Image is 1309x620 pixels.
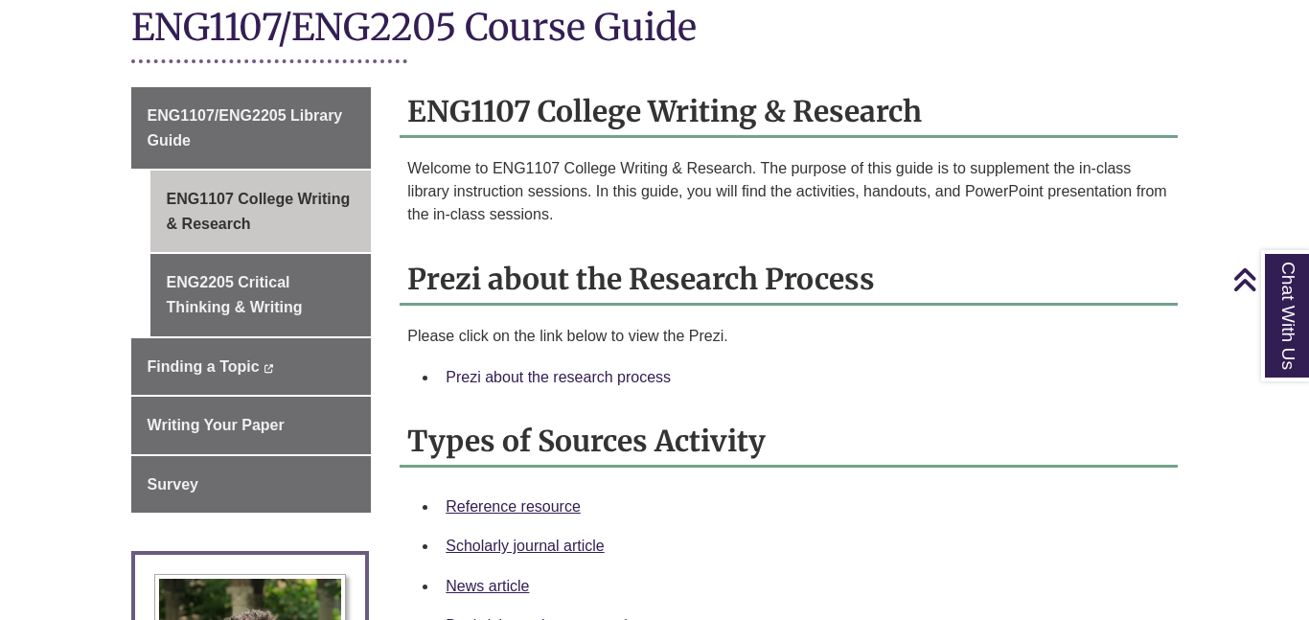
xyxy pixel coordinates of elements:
[446,369,671,385] a: Prezi about the research process
[400,417,1178,468] h2: Types of Sources Activity
[131,4,1179,55] h1: ENG1107/ENG2205 Course Guide
[446,538,604,554] a: Scholarly journal article
[400,255,1178,306] h2: Prezi about the Research Process
[400,87,1178,138] h2: ENG1107 College Writing & Research
[264,364,274,373] i: This link opens in a new window
[148,107,343,149] span: ENG1107/ENG2205 Library Guide
[131,87,372,169] a: ENG1107/ENG2205 Library Guide
[148,358,260,375] span: Finding a Topic
[407,157,1170,226] p: Welcome to ENG1107 College Writing & Research. The purpose of this guide is to supplement the in-...
[131,397,372,454] a: Writing Your Paper
[407,325,1170,348] p: Please click on the link below to view the Prezi.
[131,338,372,396] a: Finding a Topic
[446,498,581,515] a: Reference resource
[131,456,372,514] a: Survey
[150,254,372,335] a: ENG2205 Critical Thinking & Writing
[148,476,198,493] span: Survey
[150,171,372,252] a: ENG1107 College Writing & Research
[446,578,529,594] a: News article
[148,417,285,433] span: Writing Your Paper
[1232,266,1304,292] a: Back to Top
[131,87,372,513] div: Guide Page Menu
